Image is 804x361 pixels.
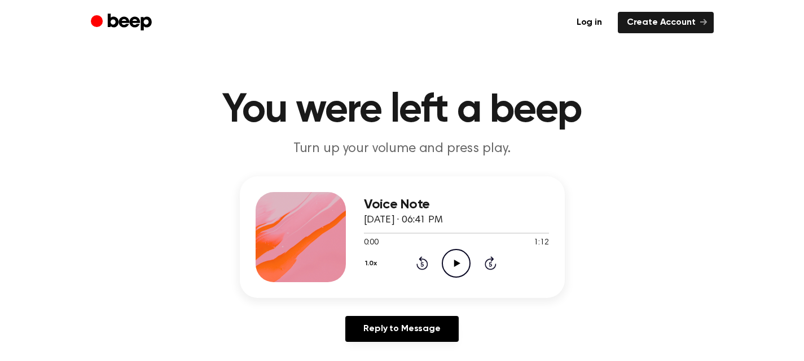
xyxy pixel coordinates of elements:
a: Beep [91,12,155,34]
a: Reply to Message [345,316,458,342]
a: Log in [568,12,611,33]
span: [DATE] · 06:41 PM [364,215,443,225]
h1: You were left a beep [113,90,691,131]
p: Turn up your volume and press play. [186,140,619,158]
button: 1.0x [364,254,381,273]
h3: Voice Note [364,197,549,212]
span: 1:12 [534,237,548,249]
span: 0:00 [364,237,379,249]
a: Create Account [618,12,714,33]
